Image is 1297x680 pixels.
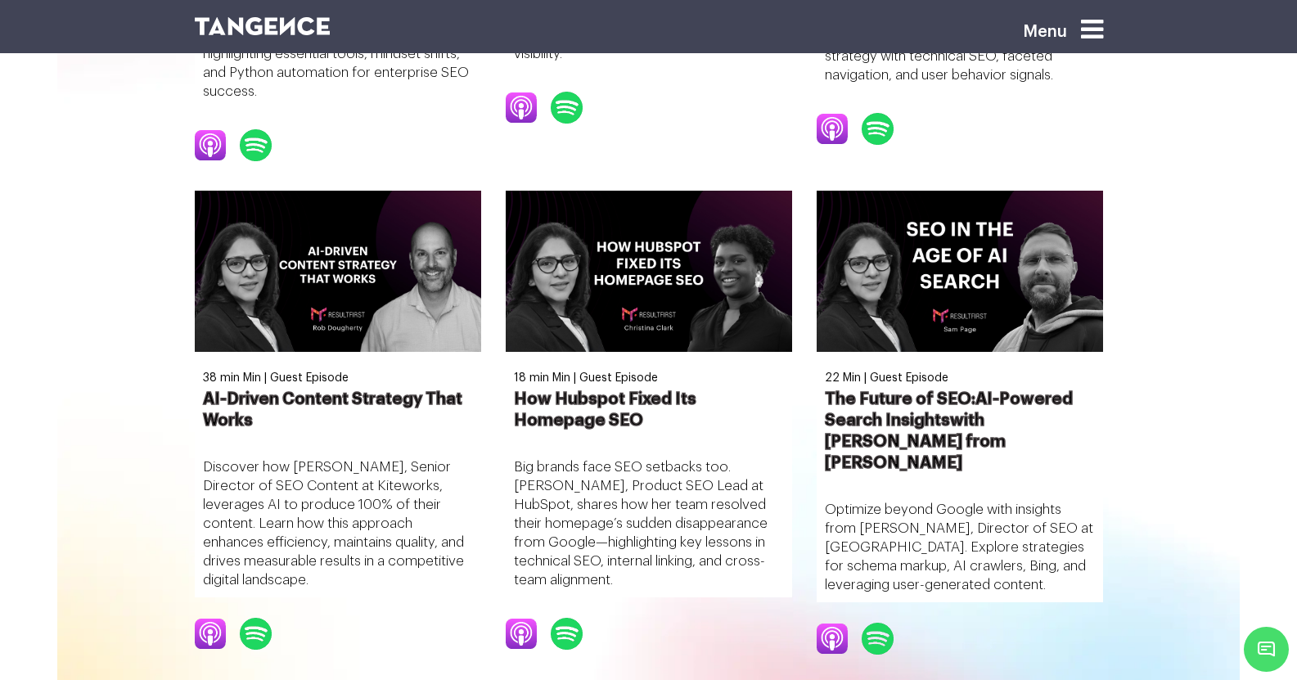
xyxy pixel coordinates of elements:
p: Big brands face SEO setbacks too. [PERSON_NAME], Product SEO Lead at HubSpot, shares how her team... [514,457,784,589]
span: 22 Min [825,372,861,384]
img: podcast1new.png [506,92,538,123]
img: logo SVG [195,17,331,35]
img: podcast1new.png [506,619,538,649]
span: Chat Widget [1244,627,1289,672]
a: The Future of SEO:AI-Powered Search Insightswith [PERSON_NAME] from [PERSON_NAME] [825,389,1095,474]
img: podcast3new.png [240,129,272,160]
p: Optimize beyond Google with insights from [PERSON_NAME], Director of SEO at [GEOGRAPHIC_DATA]. Ex... [825,500,1095,594]
img: HOW-HUBSPOT-FIXED-ITS-HOMEPAGE-SEO.jpg [506,191,792,352]
span: | [574,372,576,384]
span: Guest Episode [270,372,349,384]
img: podcast1new.png [817,624,849,654]
img: podcast3new.png [862,113,894,144]
span: | [864,372,867,384]
img: podcast1new.png [195,619,227,649]
p: Discover how [PERSON_NAME], Senior Director of SEO Content at Kiteworks, leverages AI to produce ... [203,457,473,589]
span: 38 min Min [203,372,261,384]
a: How Hubspot Fixed Its Homepage SEO [514,389,784,431]
span: 18 min Min [514,372,570,384]
img: podcast3new.png [240,618,272,649]
h3: The Future of SEO: with [PERSON_NAME] from [PERSON_NAME] [825,389,1095,474]
img: podcast3new.png [862,623,894,654]
img: podcast1new.png [195,130,227,160]
img: seo-in-the-age-of-AI-search.jpg.jpg [817,191,1103,352]
img: podcast1new.png [817,114,849,144]
img: podcast3new.png [551,92,583,123]
span: Guest Episode [870,372,948,384]
img: podcast3new.png [551,618,583,649]
img: AI-DRIVEN-CONTENT-STRATEGY-THAT-WORKS.jpg [195,191,481,352]
span: | [264,372,267,384]
a: AI-Driven Content Strategy That Works [203,389,473,431]
span: Guest Episode [579,372,658,384]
